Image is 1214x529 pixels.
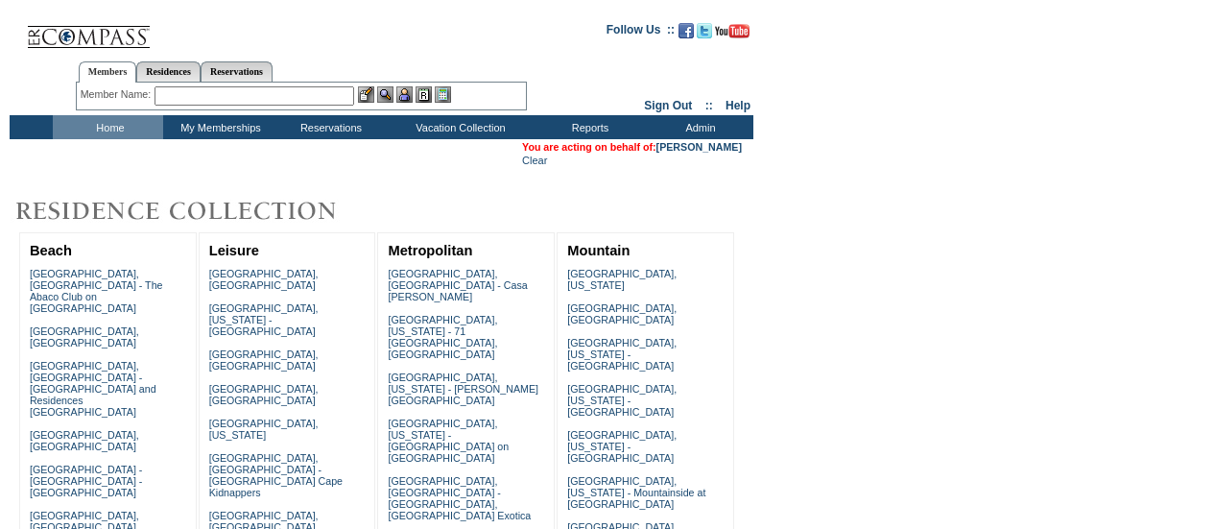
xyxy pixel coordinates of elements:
[79,61,137,83] a: Members
[644,99,692,112] a: Sign Out
[522,141,742,153] span: You are acting on behalf of:
[522,155,547,166] a: Clear
[715,24,750,38] img: Subscribe to our YouTube Channel
[607,21,675,44] td: Follow Us ::
[30,360,156,418] a: [GEOGRAPHIC_DATA], [GEOGRAPHIC_DATA] - [GEOGRAPHIC_DATA] and Residences [GEOGRAPHIC_DATA]
[30,268,163,314] a: [GEOGRAPHIC_DATA], [GEOGRAPHIC_DATA] - The Abaco Club on [GEOGRAPHIC_DATA]
[10,192,384,230] img: Destinations by Exclusive Resorts
[209,418,319,441] a: [GEOGRAPHIC_DATA], [US_STATE]
[388,268,527,302] a: [GEOGRAPHIC_DATA], [GEOGRAPHIC_DATA] - Casa [PERSON_NAME]
[30,429,139,452] a: [GEOGRAPHIC_DATA], [GEOGRAPHIC_DATA]
[416,86,432,103] img: Reservations
[678,29,694,40] a: Become our fan on Facebook
[136,61,201,82] a: Residences
[435,86,451,103] img: b_calculator.gif
[567,475,705,510] a: [GEOGRAPHIC_DATA], [US_STATE] - Mountainside at [GEOGRAPHIC_DATA]
[388,243,472,258] a: Metropolitan
[388,314,497,360] a: [GEOGRAPHIC_DATA], [US_STATE] - 71 [GEOGRAPHIC_DATA], [GEOGRAPHIC_DATA]
[656,141,742,153] a: [PERSON_NAME]
[30,464,142,498] a: [GEOGRAPHIC_DATA] - [GEOGRAPHIC_DATA] - [GEOGRAPHIC_DATA]
[705,99,713,112] span: ::
[209,302,319,337] a: [GEOGRAPHIC_DATA], [US_STATE] - [GEOGRAPHIC_DATA]
[567,383,677,418] a: [GEOGRAPHIC_DATA], [US_STATE] - [GEOGRAPHIC_DATA]
[715,29,750,40] a: Subscribe to our YouTube Channel
[81,86,155,103] div: Member Name:
[567,268,677,291] a: [GEOGRAPHIC_DATA], [US_STATE]
[388,475,531,521] a: [GEOGRAPHIC_DATA], [GEOGRAPHIC_DATA] - [GEOGRAPHIC_DATA], [GEOGRAPHIC_DATA] Exotica
[643,115,753,139] td: Admin
[388,418,509,464] a: [GEOGRAPHIC_DATA], [US_STATE] - [GEOGRAPHIC_DATA] on [GEOGRAPHIC_DATA]
[384,115,533,139] td: Vacation Collection
[678,23,694,38] img: Become our fan on Facebook
[567,302,677,325] a: [GEOGRAPHIC_DATA], [GEOGRAPHIC_DATA]
[53,115,163,139] td: Home
[209,452,343,498] a: [GEOGRAPHIC_DATA], [GEOGRAPHIC_DATA] - [GEOGRAPHIC_DATA] Cape Kidnappers
[30,243,72,258] a: Beach
[209,383,319,406] a: [GEOGRAPHIC_DATA], [GEOGRAPHIC_DATA]
[388,372,538,406] a: [GEOGRAPHIC_DATA], [US_STATE] - [PERSON_NAME][GEOGRAPHIC_DATA]
[377,86,393,103] img: View
[533,115,643,139] td: Reports
[26,10,151,49] img: Compass Home
[697,23,712,38] img: Follow us on Twitter
[726,99,750,112] a: Help
[274,115,384,139] td: Reservations
[567,243,630,258] a: Mountain
[10,29,25,30] img: i.gif
[209,243,259,258] a: Leisure
[209,349,319,372] a: [GEOGRAPHIC_DATA], [GEOGRAPHIC_DATA]
[567,337,677,372] a: [GEOGRAPHIC_DATA], [US_STATE] - [GEOGRAPHIC_DATA]
[209,268,319,291] a: [GEOGRAPHIC_DATA], [GEOGRAPHIC_DATA]
[697,29,712,40] a: Follow us on Twitter
[358,86,374,103] img: b_edit.gif
[30,325,139,349] a: [GEOGRAPHIC_DATA], [GEOGRAPHIC_DATA]
[396,86,413,103] img: Impersonate
[163,115,274,139] td: My Memberships
[201,61,273,82] a: Reservations
[567,429,677,464] a: [GEOGRAPHIC_DATA], [US_STATE] - [GEOGRAPHIC_DATA]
